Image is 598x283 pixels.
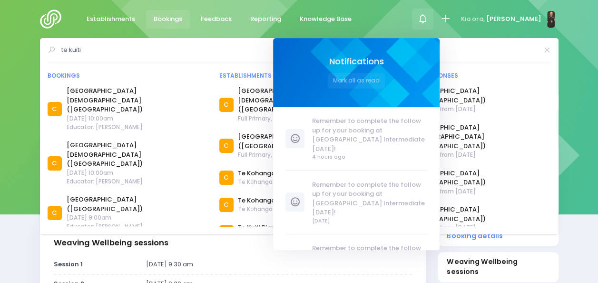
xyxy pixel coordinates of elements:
[219,71,379,80] div: Establishments
[410,205,550,223] a: [GEOGRAPHIC_DATA] ([GEOGRAPHIC_DATA])
[238,114,379,123] span: Full Primary, [PERSON_NAME]
[219,139,234,153] div: C
[438,226,559,246] a: Booking details
[547,11,555,28] img: N
[48,71,207,80] div: Bookings
[312,217,427,225] span: [DATE]
[79,10,143,29] a: Establishments
[238,223,336,232] a: Te Kuiti Playcentre
[447,257,549,277] span: Weaving Wellbeing sessions
[67,169,207,177] span: [DATE] 10:00am
[410,105,550,113] span: Feedback from [DATE]
[238,205,368,213] span: Te Kōhanga Reo, Te Kuiti
[438,252,559,282] a: Weaving Wellbeing sessions
[486,14,541,24] span: [PERSON_NAME]
[238,169,318,178] a: Te Kohanga Reo o Te Kuiti
[54,260,83,269] strong: Session 1
[312,153,427,161] span: 4 hours ago
[300,14,352,24] span: Knowledge Base
[285,180,427,225] a: Remember to complete the follow up for your booking at [GEOGRAPHIC_DATA] Intermediate [DATE]! [DATE]
[54,238,168,248] h3: Weaving Wellbeing sessions
[410,169,550,187] a: [GEOGRAPHIC_DATA] ([GEOGRAPHIC_DATA])
[312,116,427,153] span: Remember to complete the follow up for your booking at [GEOGRAPHIC_DATA] Intermediate [DATE]!
[219,198,234,212] div: C
[292,10,360,29] a: Knowledge Base
[67,222,207,231] span: Educator: [PERSON_NAME]
[447,231,549,241] span: Booking details
[391,71,550,80] div: Feedback responses
[67,123,207,131] span: Educator: [PERSON_NAME]
[461,14,484,24] span: Kia ora,
[154,14,182,24] span: Bookings
[238,132,379,151] a: [GEOGRAPHIC_DATA] ([GEOGRAPHIC_DATA])
[67,114,207,123] span: [DATE] 10:00am
[410,223,550,232] span: Feedback from [DATE]
[193,10,240,29] a: Feedback
[61,43,538,57] input: Search for anything (like establishments, bookings, or feedback)
[238,86,379,114] a: [GEOGRAPHIC_DATA][DEMOGRAPHIC_DATA] ([GEOGRAPHIC_DATA])
[48,206,62,220] div: C
[410,86,550,105] a: [GEOGRAPHIC_DATA] ([GEOGRAPHIC_DATA])
[328,73,385,89] button: Mark all as read
[410,151,550,159] span: Feedback from [DATE]
[67,86,207,114] a: [GEOGRAPHIC_DATA][DEMOGRAPHIC_DATA] ([GEOGRAPHIC_DATA])
[67,195,207,213] a: [GEOGRAPHIC_DATA] ([GEOGRAPHIC_DATA])
[140,260,418,269] div: [DATE] 9.30 am
[312,243,427,272] span: Remember to complete the follow up for your booking at [GEOGRAPHIC_DATA] [DATE]!
[67,141,207,169] a: [GEOGRAPHIC_DATA][DEMOGRAPHIC_DATA] ([GEOGRAPHIC_DATA])
[219,225,234,239] div: C
[243,10,289,29] a: Reporting
[48,102,62,116] div: C
[67,213,207,222] span: [DATE] 9:00am
[201,14,232,24] span: Feedback
[238,196,368,205] a: Te Kohanga Reo O Oparure_Rural Te Kuiti
[219,171,234,185] div: C
[238,151,379,159] span: Full Primary, [PERSON_NAME]
[329,57,384,67] span: Notifications
[40,10,67,29] img: Logo
[250,14,281,24] span: Reporting
[146,10,190,29] a: Bookings
[312,180,427,217] span: Remember to complete the follow up for your booking at [GEOGRAPHIC_DATA] Intermediate [DATE]!
[410,123,550,151] a: [GEOGRAPHIC_DATA][DEMOGRAPHIC_DATA] ([GEOGRAPHIC_DATA])
[238,178,318,186] span: Te Kōhanga Reo, Te Kuiti
[87,14,135,24] span: Establishments
[219,98,234,112] div: C
[410,187,550,196] span: Feedback from [DATE]
[285,243,427,279] a: Remember to complete the follow up for your booking at [GEOGRAPHIC_DATA] [DATE]!
[67,177,207,186] span: Educator: [PERSON_NAME]
[285,116,427,161] a: Remember to complete the follow up for your booking at [GEOGRAPHIC_DATA] Intermediate [DATE]! 4 h...
[48,156,62,171] div: C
